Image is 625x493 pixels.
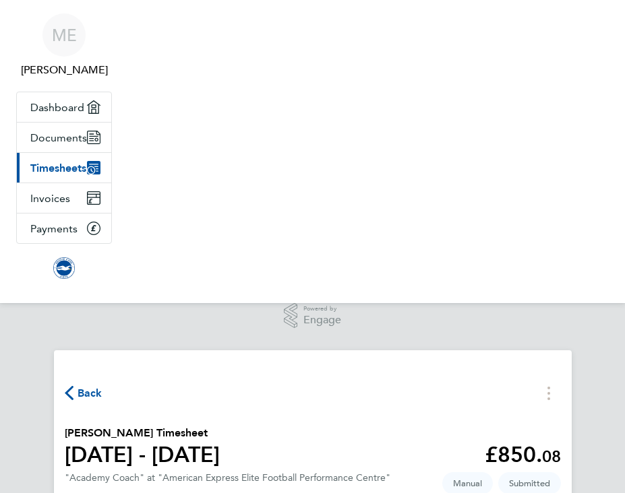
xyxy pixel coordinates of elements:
a: Go to home page [16,257,112,279]
span: 08 [542,447,561,466]
a: Dashboard [17,92,111,122]
div: "Academy Coach" at "American Express Elite Football Performance Centre" [65,472,390,484]
a: Powered byEngage [284,303,341,329]
span: Back [78,385,102,401]
span: Invoices [30,192,70,205]
a: Payments [17,213,111,243]
span: Dashboard [30,101,84,114]
span: Powered by [303,303,341,315]
h1: [DATE] - [DATE] [65,441,220,468]
a: Invoices [17,183,111,213]
img: brightonandhovealbion-logo-retina.png [53,257,75,279]
a: Timesheets [17,153,111,183]
a: Documents [17,123,111,152]
button: Timesheets Menu [537,383,561,403]
h2: [PERSON_NAME] Timesheet [65,425,220,441]
span: Documents [30,131,87,144]
span: Engage [303,315,341,326]
span: Payments [30,222,78,235]
span: Matthew Everitt [16,62,112,78]
button: Back [65,385,102,401]
span: Timesheets [30,162,86,174]
span: ME [52,26,77,44]
a: ME[PERSON_NAME] [16,13,112,78]
app-decimal: £850. [485,442,561,467]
